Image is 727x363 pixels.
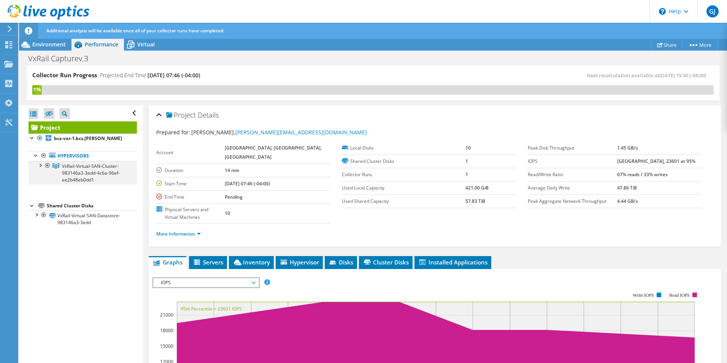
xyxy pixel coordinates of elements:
span: Environment [32,41,66,48]
label: Collector Runs [342,171,465,178]
span: [PERSON_NAME], [191,129,367,136]
a: Project [29,121,137,134]
label: Start Time [156,180,225,188]
span: Inventory [233,258,270,266]
span: IOPS [157,278,255,287]
span: Installed Applications [418,258,487,266]
label: Physical Servers and Virtual Machines [156,206,225,221]
b: 1.45 GB/s [617,145,638,151]
b: 1 [465,158,468,164]
div: 1% [32,85,42,94]
span: GJ [706,5,719,18]
text: 95th Percentile = 23601 IOPS [181,306,242,312]
label: Local Disks [342,144,465,152]
b: 4.44 GB/s [617,198,638,204]
a: Hypervisors [29,151,137,161]
label: IOPS [528,158,617,165]
span: Project [166,111,196,119]
div: Shared Cluster Disks [47,201,137,210]
a: VxRail-Virtual-SAN-Cluster-983146a3-3edd-4c6a-96ef-ee2b48eb0dd1 [29,161,137,185]
h4: Projected End Time: [100,71,200,80]
b: [GEOGRAPHIC_DATA], [GEOGRAPHIC_DATA], [GEOGRAPHIC_DATA] [225,145,322,160]
span: Cluster Disks [363,258,409,266]
b: 1 [465,171,468,178]
b: 421.00 GiB [465,185,489,191]
h1: VxRail Capturev.3 [25,54,100,63]
svg: \n [659,8,666,15]
label: End Time [156,193,225,201]
span: Additional analysis will be available once all of your collector runs have completed. [46,27,224,34]
label: Peak Disk Throughput [528,144,617,152]
span: [DATE] 15:50 (-04:00) [659,72,706,79]
span: Servers [193,258,223,266]
text: 15000 [160,343,173,349]
text: 21000 [160,312,173,318]
b: [GEOGRAPHIC_DATA], 23601 at 95% [617,158,695,164]
span: Disks [329,258,353,266]
a: More [682,39,717,51]
a: Share [651,39,683,51]
a: More Information [156,231,201,237]
label: Read/Write Ratio [528,171,617,178]
span: VxRail-Virtual-SAN-Cluster-983146a3-3edd-4c6a-96ef-ee2b48eb0dd1 [62,163,120,183]
label: Average Daily Write [528,184,617,192]
b: 67% reads / 33% writes [617,171,668,178]
b: [DATE] 07:46 (-04:00) [225,180,270,187]
text: Read IOPS [669,293,690,298]
b: Pending [225,194,243,200]
span: Next recalculation available at [587,72,710,79]
label: Used Local Capacity [342,184,465,192]
b: 10 [225,210,230,217]
span: Performance [85,41,118,48]
label: Duration [156,167,225,174]
label: Peak Aggregate Network Throughput [528,197,617,205]
span: Graphs [152,258,183,266]
label: Used Shared Capacity [342,197,465,205]
text: Write IOPS [633,293,654,298]
span: [DATE] 07:46 (-04:00) [148,72,200,79]
label: Account [156,149,225,156]
b: 14 min [225,167,240,174]
a: [PERSON_NAME][EMAIL_ADDRESS][DOMAIN_NAME] [235,129,367,136]
span: Virtual [137,41,155,48]
span: Hypervisor [279,258,319,266]
b: 10 [465,145,471,151]
b: bcs-vxr-1.bcs.[PERSON_NAME] [54,135,122,142]
a: VxRail-Virtual-SAN-Datastore-983146a3-3edd [29,210,137,227]
label: Prepared for: [156,129,190,136]
text: 18000 [160,327,173,334]
label: Shared Cluster Disks [342,158,465,165]
b: 47.86 TiB [617,185,637,191]
a: bcs-vxr-1.bcs.[PERSON_NAME] [29,134,137,143]
b: 57.83 TiB [465,198,485,204]
span: Details [198,110,219,119]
